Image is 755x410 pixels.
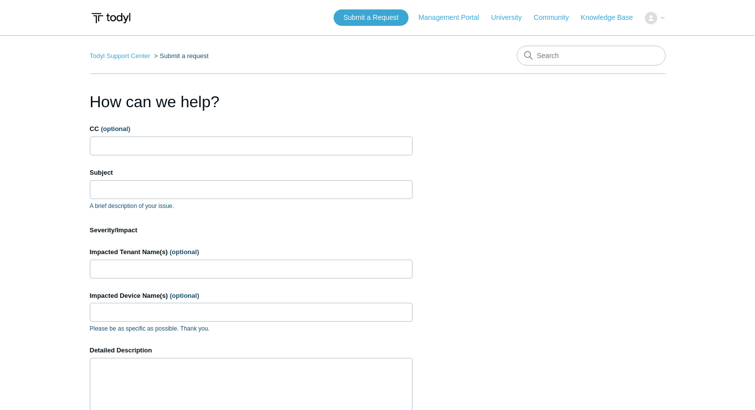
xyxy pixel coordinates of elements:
label: Detailed Description [90,345,412,355]
a: University [491,12,531,23]
li: Todyl Support Center [90,52,152,60]
label: Severity/Impact [90,225,412,235]
h1: How can we help? [90,90,412,114]
input: Search [517,46,666,66]
a: Management Portal [418,12,489,23]
p: Please be as specific as possible. Thank you. [90,324,412,333]
span: (optional) [170,292,199,299]
a: Todyl Support Center [90,52,150,60]
p: A brief description of your issue. [90,202,412,210]
a: Community [534,12,579,23]
label: Subject [90,168,412,178]
span: (optional) [170,248,199,256]
li: Submit a request [152,52,208,60]
label: Impacted Tenant Name(s) [90,247,412,257]
img: Todyl Support Center Help Center home page [90,9,132,27]
span: (optional) [101,125,130,133]
label: CC [90,124,412,134]
a: Submit a Request [334,9,409,26]
label: Impacted Device Name(s) [90,291,412,301]
a: Knowledge Base [581,12,643,23]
